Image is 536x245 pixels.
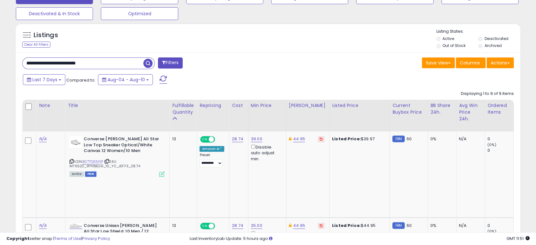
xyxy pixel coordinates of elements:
a: B07TQ651KP [82,159,103,164]
div: Cost [232,102,245,109]
span: ON [201,137,209,142]
button: Filters [158,57,183,69]
span: OFF [214,223,224,228]
small: (0%) [487,142,496,147]
div: Fulfillable Quantity [172,102,194,116]
span: All listings currently available for purchase on Amazon [69,171,84,177]
div: Avg Win Price 24h. [459,102,482,122]
button: Last 7 Days [23,74,65,85]
div: Listed Price [332,102,387,109]
span: ON [201,223,209,228]
h5: Listings [34,31,58,40]
p: Listing States: [436,29,520,35]
a: 39.00 [251,136,262,142]
strong: Copyright [6,235,29,242]
span: 2025-08-18 11:51 GMT [507,235,530,242]
div: Last InventoryLab Update: 5 hours ago. [190,236,530,242]
span: 60 [406,222,411,228]
button: Columns [456,57,486,68]
a: N/A [39,222,47,229]
div: Repricing [199,102,226,109]
div: Displaying 1 to 9 of 9 items [461,91,514,97]
small: FBM [392,222,405,229]
button: Deactivated & In Stock [16,7,93,20]
a: Terms of Use [54,235,81,242]
div: Title [68,102,167,109]
a: N/A [39,136,47,142]
div: 0 [487,148,513,153]
small: FBM [392,136,405,142]
button: Save View [422,57,455,68]
span: OFF [214,137,224,142]
div: Min Price [251,102,284,109]
div: Amazon AI * [199,146,224,152]
button: Optimized [101,7,178,20]
a: 44.95 [293,136,305,142]
button: Aug-04 - Aug-10 [98,74,153,85]
div: [PERSON_NAME] [289,102,327,109]
label: Out of Stock [442,43,466,48]
a: 35.00 [251,222,262,229]
div: N/A [459,136,480,142]
a: 28.74 [232,136,243,142]
div: ASIN: [69,136,165,176]
button: Actions [487,57,514,68]
img: 41Uc1iN-x+L._SL40_.jpg [69,136,82,148]
img: 31Wv-HyJLoL._SL40_.jpg [69,223,82,228]
label: Deactivated [485,36,508,41]
b: Converse Unisex [PERSON_NAME] All Star Low Shield, 10 Men / 12 Women Optical White [84,223,161,242]
span: Aug-04 - Aug-10 [108,76,145,83]
div: Ordered Items [487,102,511,116]
div: 13 [172,223,192,228]
div: 0% [430,223,451,228]
div: Preset: [199,153,224,167]
span: Compared to: [66,77,95,83]
a: Privacy Policy [82,235,110,242]
span: FBM [85,171,96,177]
div: 0% [430,136,451,142]
div: $44.95 [332,223,385,228]
div: $39.97 [332,136,385,142]
div: BB Share 24h. [430,102,454,116]
div: Note [39,102,62,109]
div: seller snap | | [6,236,110,242]
div: Disable auto adjust min [251,143,281,162]
div: 13 [172,136,192,142]
label: Active [442,36,454,41]
b: Converse [PERSON_NAME] All Star Low Top Sneaker Optical/White Canvas 12 Women/10 Men [84,136,161,156]
a: 28.74 [232,222,243,229]
div: 0 [487,136,513,142]
div: Current Buybox Price [392,102,425,116]
b: Listed Price: [332,222,361,228]
span: | SKU: M7652C_WhiteLow_10_YC_JEFF3_28.74 [69,159,140,169]
span: Last 7 Days [32,76,57,83]
span: Columns [460,60,480,66]
a: 44.95 [293,222,305,229]
label: Archived [485,43,502,48]
div: N/A [459,223,480,228]
b: Listed Price: [332,136,361,142]
span: 60 [406,136,411,142]
div: 0 [487,223,513,228]
div: Clear All Filters [22,42,50,48]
